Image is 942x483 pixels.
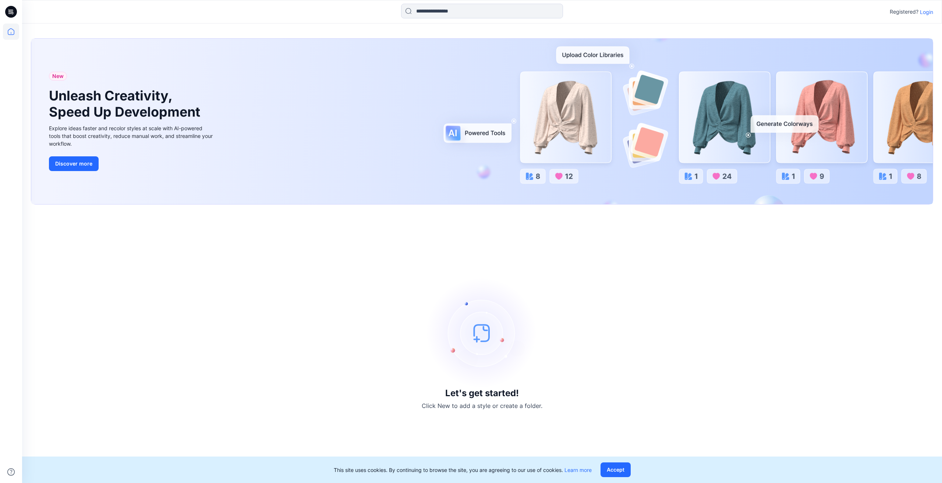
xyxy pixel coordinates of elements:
[52,72,64,81] span: New
[334,466,592,474] p: This site uses cookies. By continuing to browse the site, you are agreeing to our use of cookies.
[445,388,519,398] h3: Let's get started!
[422,401,542,410] p: Click New to add a style or create a folder.
[890,7,918,16] p: Registered?
[49,156,99,171] button: Discover more
[920,8,933,16] p: Login
[49,88,203,120] h1: Unleash Creativity, Speed Up Development
[564,467,592,473] a: Learn more
[601,462,631,477] button: Accept
[49,156,215,171] a: Discover more
[427,278,537,388] img: empty-state-image.svg
[49,124,215,148] div: Explore ideas faster and recolor styles at scale with AI-powered tools that boost creativity, red...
